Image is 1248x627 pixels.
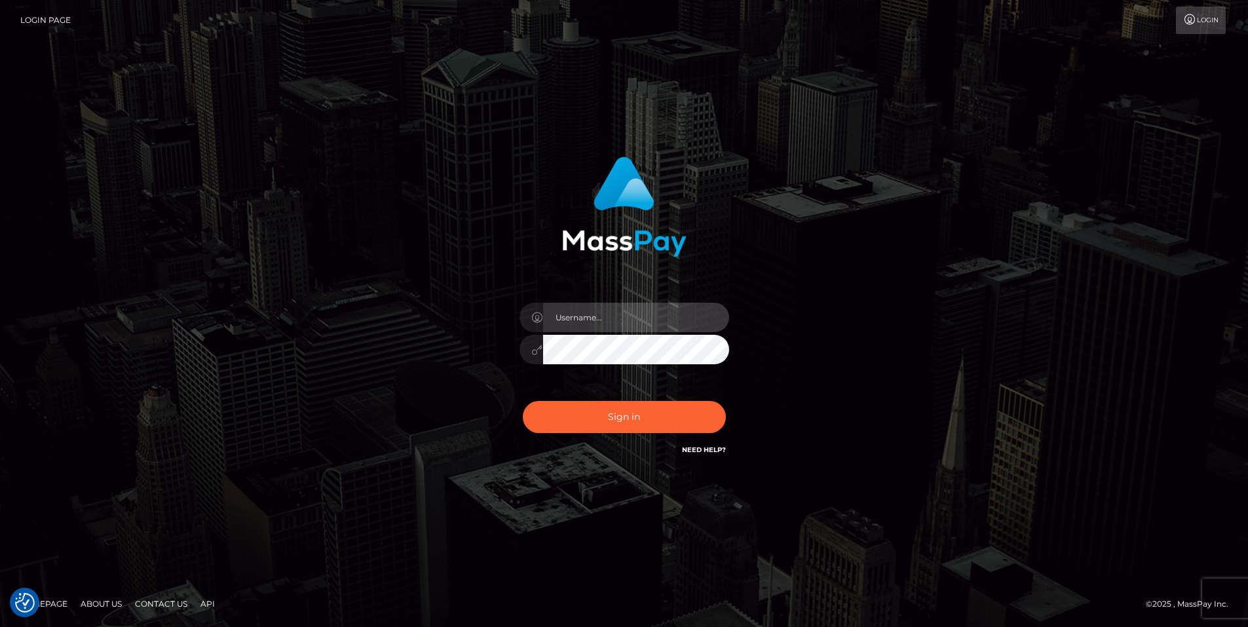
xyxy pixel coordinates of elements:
[562,157,687,257] img: MassPay Login
[75,594,127,614] a: About Us
[1146,597,1238,611] div: © 2025 , MassPay Inc.
[682,446,726,454] a: Need Help?
[523,401,726,433] button: Sign in
[15,593,35,613] img: Revisit consent button
[20,7,71,34] a: Login Page
[1176,7,1226,34] a: Login
[543,303,729,332] input: Username...
[195,594,220,614] a: API
[15,593,35,613] button: Consent Preferences
[14,594,73,614] a: Homepage
[130,594,193,614] a: Contact Us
